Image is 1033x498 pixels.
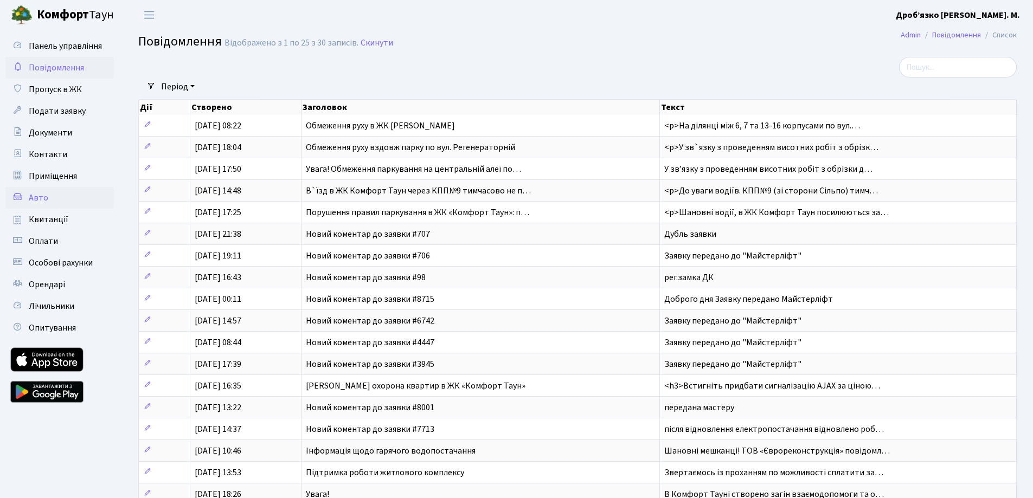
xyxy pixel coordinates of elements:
span: Шановні мешканці! ТОВ «Єврореконструкція» повідомл… [664,445,890,457]
a: Приміщення [5,165,114,187]
span: [DATE] 14:37 [195,423,241,435]
a: Панель управління [5,35,114,57]
span: [DATE] 19:11 [195,250,241,262]
span: [DATE] 17:50 [195,163,241,175]
span: Орендарі [29,279,65,290]
b: Комфорт [37,6,89,23]
span: Новий коментар до заявки #8001 [306,402,434,413]
span: <p>У зв`язку з проведенням висотних робіт з обрізк… [664,141,878,153]
a: Пропуск в ЖК [5,79,114,100]
span: передана мастеру [664,402,734,413]
span: [DATE] 21:38 [195,228,241,240]
span: Заявку передано до "Майстерліфт" [664,358,801,370]
span: Лічильники [29,300,74,312]
img: logo.png [11,4,33,26]
a: Орендарі [5,274,114,295]
span: Повідомлення [138,32,222,51]
span: Новий коментар до заявки #706 [306,250,430,262]
span: [DATE] 16:43 [195,271,241,283]
a: Опитування [5,317,114,339]
a: Період [157,77,199,96]
a: Квитанції [5,209,114,230]
a: Оплати [5,230,114,252]
span: [DATE] 13:53 [195,467,241,478]
span: <p>Шановні водії, в ЖК Комфорт Таун посилюються за… [664,206,889,218]
a: Скинути [361,38,393,48]
span: <p>До уваги водіїв. КПП№9 (зі сторони Сільпо) тимч… [664,185,878,197]
span: Обмеження руху вздовж парку по вул. Регенераторній [306,141,515,153]
span: Доброго дня Заявку передано Майстерліфт [664,293,833,305]
span: [DATE] 17:25 [195,206,241,218]
b: Дроб’язко [PERSON_NAME]. М. [896,9,1020,21]
span: після відновлення електропостачання відновлено роб… [664,423,884,435]
th: Створено [190,100,301,115]
span: [DATE] 18:04 [195,141,241,153]
span: Новий коментар до заявки #6742 [306,315,434,327]
span: Оплати [29,235,58,247]
span: Інформація щодо гарячого водопостачання [306,445,476,457]
a: Дроб’язко [PERSON_NAME]. М. [896,9,1020,22]
th: Дії [139,100,190,115]
span: Авто [29,192,48,204]
a: Лічильники [5,295,114,317]
th: Текст [660,100,1017,115]
span: Документи [29,127,72,139]
span: Новий коментар до заявки #8715 [306,293,434,305]
span: Увага! Обмеження паркування на центральній алеї по… [306,163,521,175]
a: Документи [5,122,114,144]
span: Пропуск в ЖК [29,83,82,95]
a: Контакти [5,144,114,165]
input: Пошук... [899,57,1017,77]
span: Новий коментар до заявки #3945 [306,358,434,370]
span: [DATE] 14:57 [195,315,241,327]
span: Панель управління [29,40,102,52]
span: У звʼязку з проведенням висотних робіт з обрізки д… [664,163,872,175]
span: [DATE] 00:11 [195,293,241,305]
span: [DATE] 13:22 [195,402,241,413]
span: Дубль заявки [664,228,716,240]
span: Заявку передано до "Майстерліфт" [664,250,801,262]
li: Список [981,29,1017,41]
span: Підтримка роботи житлового комплексу [306,467,464,478]
span: Особові рахунки [29,257,93,269]
span: рег.замка ДК [664,271,714,283]
span: Новий коментар до заявки #707 [306,228,430,240]
a: Особові рахунки [5,252,114,274]
span: <p>На ділянці між 6, 7 та 13-16 корпусами по вул.… [664,120,860,132]
span: [PERSON_NAME] охорона квартир в ЖК «Комфорт Таун» [306,380,525,392]
span: Заявку передано до "Майстерліфт" [664,315,801,327]
span: [DATE] 10:46 [195,445,241,457]
span: Опитування [29,322,76,334]
span: Таун [37,6,114,24]
span: Повідомлення [29,62,84,74]
span: Новий коментар до заявки #7713 [306,423,434,435]
span: Приміщення [29,170,77,182]
span: В`їзд в ЖК Комфорт Таун через КПП№9 тимчасово не п… [306,185,531,197]
span: Контакти [29,148,67,160]
div: Відображено з 1 по 25 з 30 записів. [224,38,358,48]
span: [DATE] 08:44 [195,337,241,348]
span: <h3>Встигніть придбати сигналізацію AJAX за ціною… [664,380,880,392]
span: [DATE] 08:22 [195,120,241,132]
span: [DATE] 16:35 [195,380,241,392]
a: Авто [5,187,114,209]
a: Повідомлення [5,57,114,79]
span: Квитанції [29,214,68,225]
a: Admin [901,29,921,41]
span: Подати заявку [29,105,86,117]
span: Заявку передано до "Майстерліфт" [664,337,801,348]
button: Переключити навігацію [136,6,163,24]
th: Заголовок [301,100,660,115]
span: [DATE] 14:48 [195,185,241,197]
span: [DATE] 17:39 [195,358,241,370]
span: Новий коментар до заявки #4447 [306,337,434,348]
span: Новий коментар до заявки #98 [306,271,426,283]
a: Повідомлення [932,29,981,41]
span: Обмеження руху в ЖК [PERSON_NAME] [306,120,455,132]
span: Порушення правил паркування в ЖК «Комфорт Таун»: п… [306,206,529,218]
span: Звертаємось із проханням по можливості сплатити за… [664,467,883,478]
a: Подати заявку [5,100,114,122]
nav: breadcrumb [884,24,1033,47]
